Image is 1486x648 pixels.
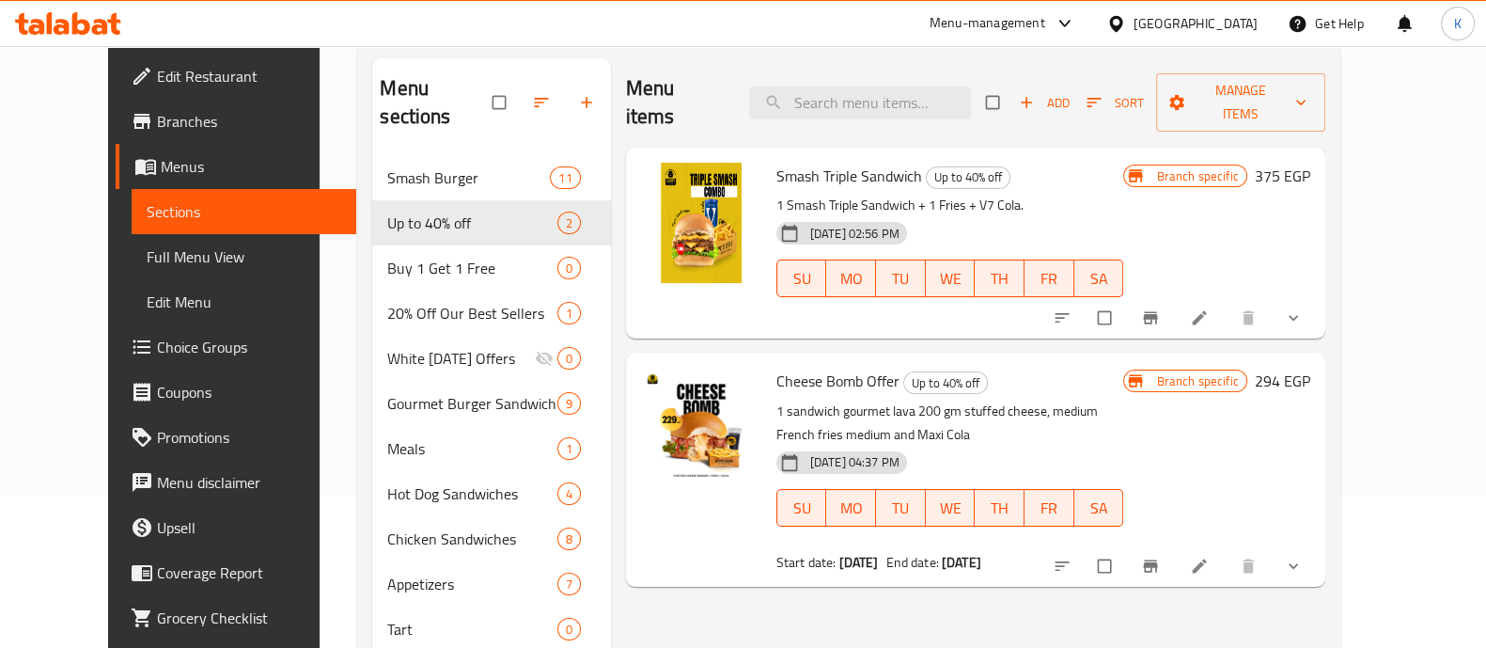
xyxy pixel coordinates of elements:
[372,336,610,381] div: White [DATE] Offers0
[641,163,761,283] img: Smash Triple Sandwich
[157,607,341,629] span: Grocery Checklist
[558,485,580,503] span: 4
[1273,297,1318,339] button: show more
[776,162,922,190] span: Smash Triple Sandwich
[557,212,581,234] div: items
[1025,260,1074,297] button: FR
[1032,265,1067,292] span: FR
[387,212,556,234] span: Up to 40% off
[1014,88,1074,118] button: Add
[1074,260,1124,297] button: SA
[803,453,907,471] span: [DATE] 04:37 PM
[387,257,556,279] span: Buy 1 Get 1 Free
[876,489,926,527] button: TU
[558,621,580,639] span: 0
[157,336,341,358] span: Choice Groups
[884,265,918,292] span: TU
[1087,300,1126,336] span: Select to update
[927,166,1009,188] span: Up to 40% off
[1041,545,1087,587] button: sort-choices
[387,618,556,640] span: Tart
[116,99,356,144] a: Branches
[904,372,987,394] span: Up to 40% off
[557,257,581,279] div: items
[776,489,827,527] button: SU
[641,368,761,488] img: Cheese Bomb Offer
[1074,88,1156,118] span: Sort items
[550,166,580,189] div: items
[157,561,341,584] span: Coverage Report
[885,550,938,575] span: End date:
[147,291,341,313] span: Edit Menu
[785,495,820,522] span: SU
[1019,92,1070,114] span: Add
[1156,73,1325,132] button: Manage items
[372,155,610,200] div: Smash Burger11
[1074,489,1124,527] button: SA
[749,87,971,119] input: search
[157,426,341,449] span: Promotions
[903,371,988,394] div: Up to 40% off
[557,482,581,505] div: items
[1255,163,1310,189] h6: 375 EGP
[1032,495,1067,522] span: FR
[1171,79,1310,126] span: Manage items
[876,260,926,297] button: TU
[982,495,1017,522] span: TH
[147,200,341,223] span: Sections
[161,155,341,178] span: Menus
[387,166,550,189] span: Smash Burger
[387,302,556,324] span: 20% Off Our Best Sellers
[387,482,556,505] div: Hot Dog Sandwiches
[1190,308,1212,327] a: Edit menu item
[372,381,610,426] div: Gourmet Burger Sandwiches9
[535,349,554,368] svg: Inactive section
[776,194,1124,217] p: 1 Smash Triple Sandwich + 1 Fries + V7 Cola.
[1130,297,1175,339] button: Branch-specific-item
[926,166,1010,189] div: Up to 40% off
[387,347,534,370] div: White Friday Offers
[387,392,556,415] span: Gourmet Burger Sandwiches
[551,169,579,187] span: 11
[982,265,1017,292] span: TH
[1228,545,1273,587] button: delete
[933,265,968,292] span: WE
[826,260,876,297] button: MO
[626,74,727,131] h2: Menu items
[380,74,492,131] h2: Menu sections
[557,347,581,370] div: items
[942,550,981,575] b: [DATE]
[557,573,581,595] div: items
[372,245,610,291] div: Buy 1 Get 1 Free0
[387,528,556,550] span: Chicken Sandwiches
[116,460,356,505] a: Menu disclaimer
[372,291,610,336] div: 20% Off Our Best Sellers1
[557,437,581,460] div: items
[1134,13,1258,34] div: [GEOGRAPHIC_DATA]
[930,12,1045,35] div: Menu-management
[1284,557,1303,576] svg: Show Choices
[157,471,341,494] span: Menu disclaimer
[557,618,581,640] div: items
[372,516,610,561] div: Chicken Sandwiches8
[1087,548,1126,584] span: Select to update
[1149,167,1245,185] span: Branch specific
[776,260,827,297] button: SU
[116,415,356,460] a: Promotions
[558,440,580,458] span: 1
[926,260,976,297] button: WE
[558,214,580,232] span: 2
[1273,545,1318,587] button: show more
[557,528,581,550] div: items
[826,489,876,527] button: MO
[558,350,580,368] span: 0
[1228,297,1273,339] button: delete
[839,550,879,575] b: [DATE]
[372,426,610,471] div: Meals1
[387,437,556,460] span: Meals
